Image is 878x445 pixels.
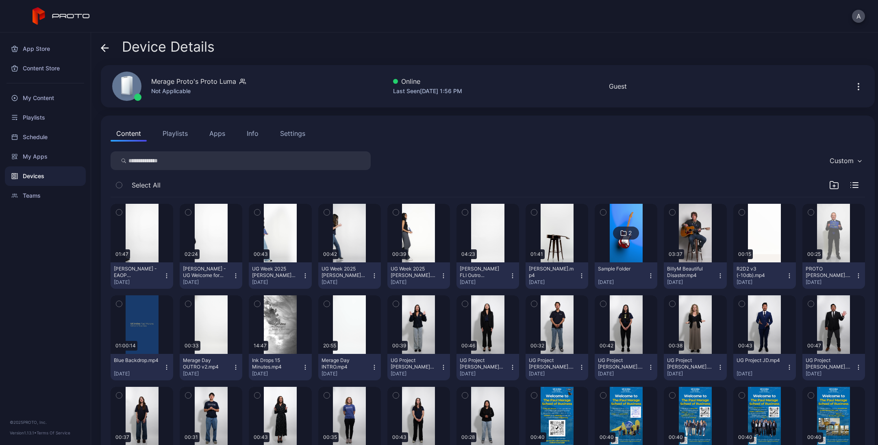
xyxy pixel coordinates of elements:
div: Sample Folder [598,266,643,272]
a: My Content [5,88,86,108]
div: [DATE] [183,279,233,286]
button: Info [241,125,264,142]
div: [DATE] [391,279,440,286]
div: Blue Backdrop.mp4 [114,357,159,364]
button: Merage Day INTRO.mp4[DATE] [318,354,381,380]
button: UG Project JD.mp4[DATE] [733,354,796,380]
div: UG Project Amber D.mp4 [391,357,435,370]
div: [DATE] [806,279,855,286]
div: [DATE] [737,371,786,377]
div: UG Project Cedric.mp4 [529,357,574,370]
button: UG Week 2025 [PERSON_NAME].mp4[DATE] [387,262,450,289]
button: Playlists [157,125,193,142]
div: Guest [609,81,627,91]
a: Teams [5,186,86,205]
div: [DATE] [667,371,717,377]
button: UG Project [PERSON_NAME].mp4[DATE] [595,354,657,380]
button: Custom [826,151,865,170]
div: [DATE] [114,279,163,286]
button: [PERSON_NAME] - EAOP Welcome.mp4[DATE] [111,262,173,289]
div: UG Project JD.mp4 [737,357,781,364]
div: UG Project Elizabeth.mp4 [598,357,643,370]
div: [DATE] [322,371,371,377]
button: UG Week 2025 [PERSON_NAME] [PERSON_NAME].mp4[DATE] [318,262,381,289]
div: Settings [280,129,305,138]
button: A [852,10,865,23]
button: Blue Backdrop.mp4[DATE] [111,354,173,380]
button: UG Project [PERSON_NAME]mp4[DATE] [387,354,450,380]
div: UG Project Amber L.mp4 [460,357,504,370]
button: UG Project [PERSON_NAME].mp4[DATE] [802,354,865,380]
a: Schedule [5,127,86,147]
a: Terms Of Service [37,430,70,435]
a: Devices [5,166,86,186]
div: [DATE] [114,371,163,377]
button: Ink Drops 15 Minutes.mp4[DATE] [249,354,311,380]
a: My Apps [5,147,86,166]
div: [DATE] [460,279,509,286]
a: App Store [5,39,86,59]
button: Sample Folder[DATE] [595,262,657,289]
div: BillyM Silhouette.mp4 [529,266,574,279]
div: 2 [628,229,632,237]
div: [DATE] [667,279,717,286]
div: Not Applicable [151,86,246,96]
div: PROTO Paul Merage.mp4 [806,266,850,279]
div: BillyM Beautiful Disaster.mp4 [667,266,712,279]
span: Version 1.13.1 • [10,430,37,435]
div: Dean Williamson FLI Outro Proto.mp4 [460,266,504,279]
button: UG Project [PERSON_NAME]mp4[DATE] [456,354,519,380]
button: Settings [274,125,311,142]
button: UG Project [PERSON_NAME].mp4[DATE] [664,354,726,380]
div: [DATE] [460,371,509,377]
div: © 2025 PROTO, Inc. [10,419,81,425]
a: Playlists [5,108,86,127]
div: Info [247,129,259,138]
div: [DATE] [252,279,302,286]
div: Merage Proto's Proto Luma [151,76,236,86]
div: Merage Day INTRO.mp4 [322,357,366,370]
div: [DATE] [598,279,648,286]
div: Custom [830,157,854,165]
button: [PERSON_NAME].mp4[DATE] [526,262,588,289]
div: [DATE] [322,279,371,286]
div: [DATE] [529,371,578,377]
div: Merage Day OUTRO v2.mp4 [183,357,228,370]
div: [DATE] [737,279,786,286]
div: R2D2 v3 (-10db).mp4 [737,266,781,279]
div: [DATE] [183,371,233,377]
button: R2D2 v3 (-10db).mp4[DATE] [733,262,796,289]
button: Content [111,125,147,142]
div: Ian Williamson - EAOP Welcome.mp4 [114,266,159,279]
div: UG Project Justin.mp4 [806,357,850,370]
button: Merage Day OUTRO v2.mp4[DATE] [180,354,242,380]
div: Ian Williamson - UG Welcome for 2025 Event.mp4 [183,266,228,279]
div: [DATE] [529,279,578,286]
div: UG Week 2025 Michelle Chun Yan Nhan.mp4 [322,266,366,279]
div: UG Project Jamee.mp4 [667,357,712,370]
div: [DATE] [252,371,302,377]
span: Select All [132,180,161,190]
button: PROTO [PERSON_NAME].mp4[DATE] [802,262,865,289]
div: Ink Drops 15 Minutes.mp4 [252,357,297,370]
button: [PERSON_NAME] FLI Outro Proto.mp4[DATE] [456,262,519,289]
div: Last Seen [DATE] 1:56 PM [393,86,462,96]
span: Device Details [122,39,215,55]
button: Apps [204,125,231,142]
button: BillyM Beautiful Disaster.mp4[DATE] [664,262,726,289]
a: Content Store [5,59,86,78]
button: [PERSON_NAME] - UG Welcome for 2025 Event.mp4[DATE] [180,262,242,289]
div: Online [393,76,462,86]
button: UG Project [PERSON_NAME].mp4[DATE] [526,354,588,380]
div: UG Week 2025 Clara Huyen Xuan Quy Le.mp4 [252,266,297,279]
div: [DATE] [806,371,855,377]
div: UG Week 2025 Ujwala Sreeram.mp4 [391,266,435,279]
button: UG Week 2025 [PERSON_NAME] [PERSON_NAME] Le.mp4[DATE] [249,262,311,289]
